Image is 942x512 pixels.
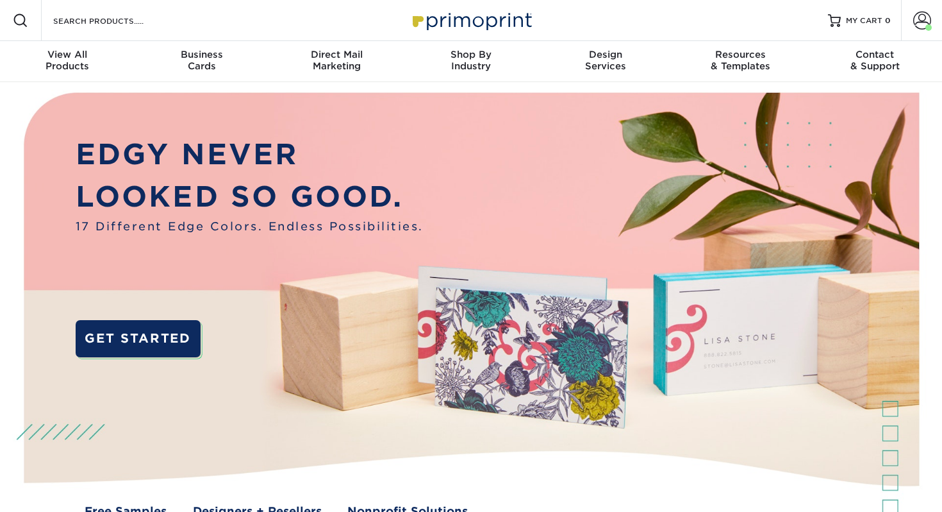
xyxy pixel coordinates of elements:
span: Contact [807,49,942,60]
div: Cards [135,49,269,72]
div: Industry [404,49,538,72]
span: Shop By [404,49,538,60]
a: Contact& Support [807,41,942,82]
a: Resources& Templates [673,41,807,82]
a: Shop ByIndustry [404,41,538,82]
div: Marketing [269,49,404,72]
span: MY CART [846,15,882,26]
span: 0 [885,16,891,25]
div: & Templates [673,49,807,72]
p: LOOKED SO GOOD. [76,176,424,218]
span: Resources [673,49,807,60]
span: Direct Mail [269,49,404,60]
p: EDGY NEVER [76,133,424,176]
span: 17 Different Edge Colors. Endless Possibilities. [76,218,424,235]
span: Design [538,49,673,60]
a: GET STARTED [76,320,201,357]
input: SEARCH PRODUCTS..... [52,13,177,28]
div: Services [538,49,673,72]
a: Direct MailMarketing [269,41,404,82]
img: Primoprint [407,6,535,34]
span: Business [135,49,269,60]
a: BusinessCards [135,41,269,82]
div: & Support [807,49,942,72]
a: DesignServices [538,41,673,82]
